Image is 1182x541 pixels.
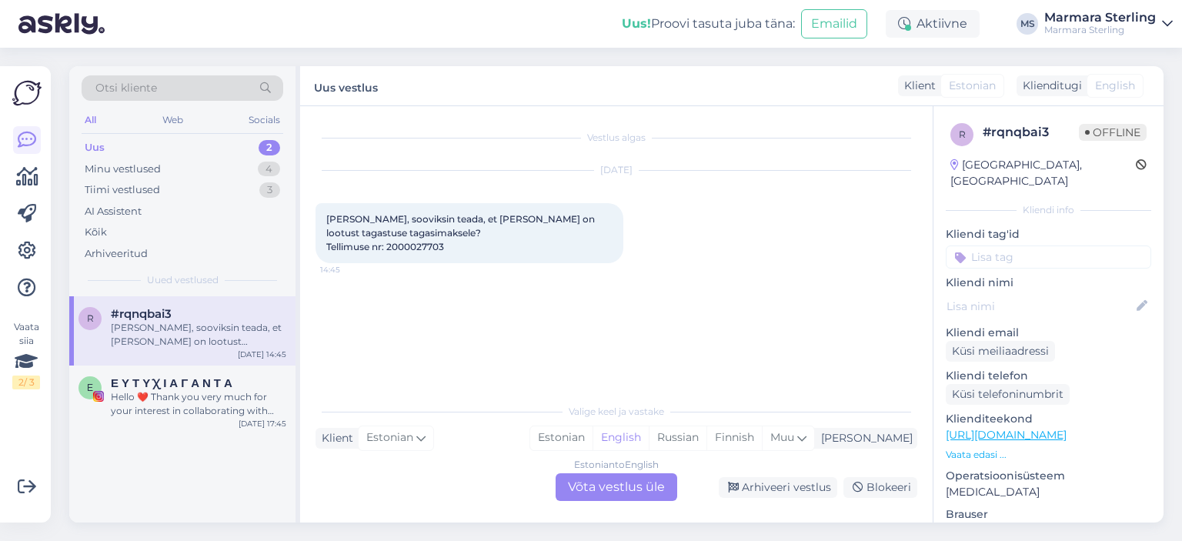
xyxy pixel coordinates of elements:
[947,298,1134,315] input: Lisa nimi
[946,484,1151,500] p: [MEDICAL_DATA]
[259,140,280,155] div: 2
[366,429,413,446] span: Estonian
[649,426,706,449] div: Russian
[1017,78,1082,94] div: Klienditugi
[320,264,378,276] span: 14:45
[82,110,99,130] div: All
[316,405,917,419] div: Valige keel ja vastake
[87,382,93,393] span: Ε
[316,163,917,177] div: [DATE]
[946,384,1070,405] div: Küsi telefoninumbrit
[946,411,1151,427] p: Klienditeekond
[1044,12,1156,24] div: Marmara Sterling
[111,390,286,418] div: Hello ❤️ Thank you very much for your interest in collaborating with me. I have visited your prof...
[946,468,1151,484] p: Operatsioonisüsteem
[898,78,936,94] div: Klient
[593,426,649,449] div: English
[1079,124,1147,141] span: Offline
[622,16,651,31] b: Uus!
[706,426,762,449] div: Finnish
[258,162,280,177] div: 4
[959,129,966,140] span: r
[1044,24,1156,36] div: Marmara Sterling
[946,341,1055,362] div: Küsi meiliaadressi
[946,428,1067,442] a: [URL][DOMAIN_NAME]
[259,182,280,198] div: 3
[111,321,286,349] div: [PERSON_NAME], sooviksin teada, et [PERSON_NAME] on lootust tagastuse tagasimaksele? Tellimuse nr...
[316,131,917,145] div: Vestlus algas
[85,246,148,262] div: Arhiveeritud
[85,182,160,198] div: Tiimi vestlused
[85,225,107,240] div: Kõik
[147,273,219,287] span: Uued vestlused
[556,473,677,501] div: Võta vestlus üle
[983,123,1079,142] div: # rqnqbai3
[801,9,867,38] button: Emailid
[85,162,161,177] div: Minu vestlused
[12,78,42,108] img: Askly Logo
[326,213,597,252] span: [PERSON_NAME], sooviksin teada, et [PERSON_NAME] on lootust tagastuse tagasimaksele? Tellimuse nr...
[622,15,795,33] div: Proovi tasuta juba täna:
[85,140,105,155] div: Uus
[12,320,40,389] div: Vaata siia
[950,157,1136,189] div: [GEOGRAPHIC_DATA], [GEOGRAPHIC_DATA]
[946,245,1151,269] input: Lisa tag
[1095,78,1135,94] span: English
[886,10,980,38] div: Aktiivne
[314,75,378,96] label: Uus vestlus
[946,325,1151,341] p: Kliendi email
[85,204,142,219] div: AI Assistent
[87,312,94,324] span: r
[239,418,286,429] div: [DATE] 17:45
[946,368,1151,384] p: Kliendi telefon
[946,506,1151,523] p: Brauser
[719,477,837,498] div: Arhiveeri vestlus
[770,430,794,444] span: Muu
[316,430,353,446] div: Klient
[946,203,1151,217] div: Kliendi info
[946,448,1151,462] p: Vaata edasi ...
[574,458,659,472] div: Estonian to English
[111,307,172,321] span: #rqnqbai3
[238,349,286,360] div: [DATE] 14:45
[1044,12,1173,36] a: Marmara SterlingMarmara Sterling
[111,376,232,390] span: Ε Υ Τ Υ Χ Ι Α Γ Α Ν Τ Α
[1017,13,1038,35] div: MS
[159,110,186,130] div: Web
[946,226,1151,242] p: Kliendi tag'id
[843,477,917,498] div: Blokeeri
[946,275,1151,291] p: Kliendi nimi
[245,110,283,130] div: Socials
[95,80,157,96] span: Otsi kliente
[530,426,593,449] div: Estonian
[949,78,996,94] span: Estonian
[815,430,913,446] div: [PERSON_NAME]
[12,376,40,389] div: 2 / 3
